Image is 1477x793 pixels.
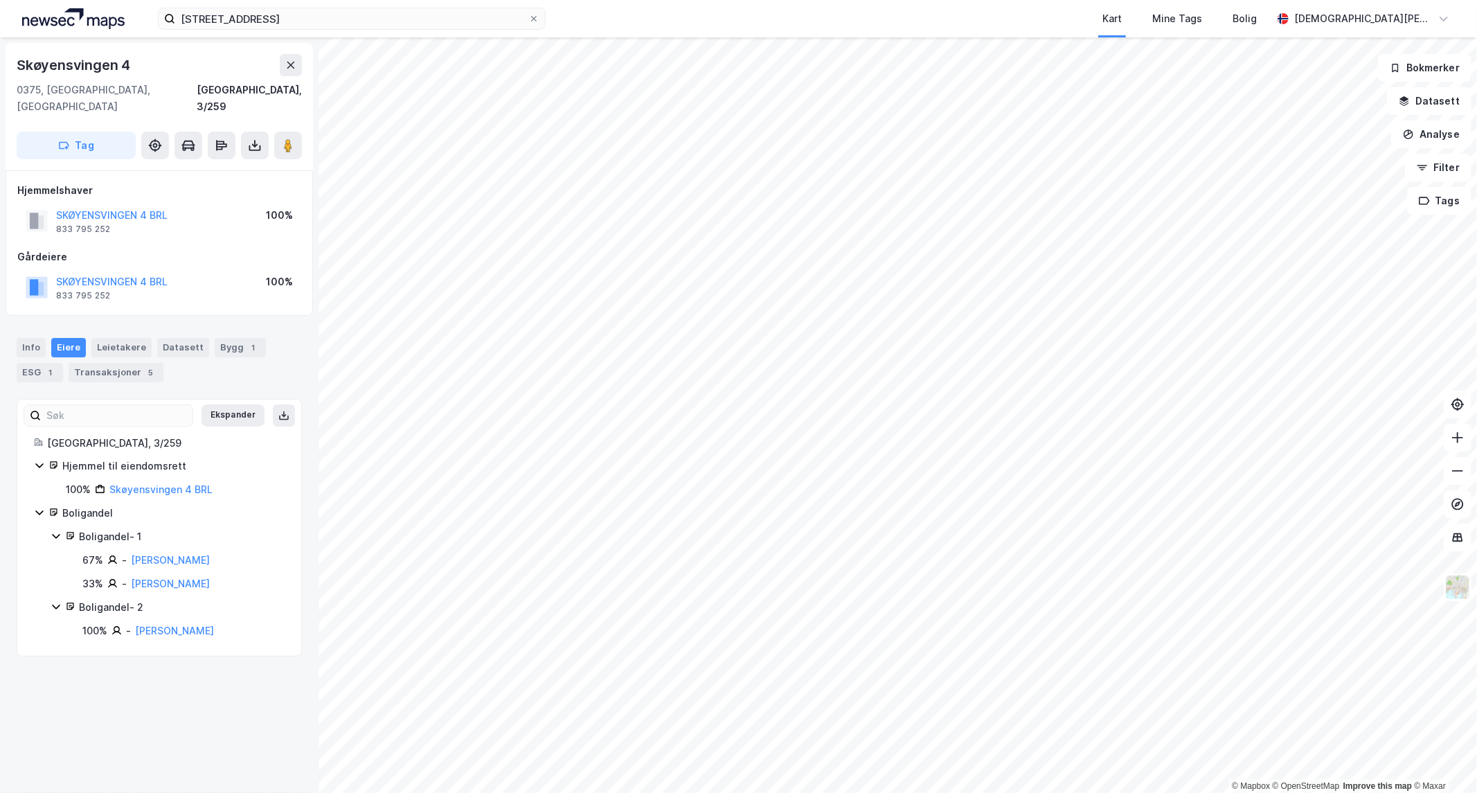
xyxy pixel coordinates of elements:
[79,599,285,616] div: Boligandel - 2
[1408,727,1477,793] iframe: Chat Widget
[175,8,528,29] input: Søk på adresse, matrikkel, gårdeiere, leietakere eller personer
[56,224,110,235] div: 833 795 252
[1343,781,1412,791] a: Improve this map
[1408,727,1477,793] div: Kontrollprogram for chat
[17,54,133,76] div: Skøyensvingen 4
[1233,10,1257,27] div: Bolig
[22,8,125,29] img: logo.a4113a55bc3d86da70a041830d287a7e.svg
[1407,187,1471,215] button: Tags
[44,366,57,380] div: 1
[1294,10,1433,27] div: [DEMOGRAPHIC_DATA][PERSON_NAME]
[144,366,158,380] div: 5
[1102,10,1122,27] div: Kart
[1405,154,1471,181] button: Filter
[62,458,285,474] div: Hjemmel til eiendomsrett
[1152,10,1202,27] div: Mine Tags
[266,274,293,290] div: 100%
[122,552,127,569] div: -
[131,554,210,566] a: [PERSON_NAME]
[202,404,265,427] button: Ekspander
[41,405,193,426] input: Søk
[17,363,63,382] div: ESG
[197,82,302,115] div: [GEOGRAPHIC_DATA], 3/259
[215,338,266,357] div: Bygg
[69,363,163,382] div: Transaksjoner
[1273,781,1340,791] a: OpenStreetMap
[122,576,127,592] div: -
[266,207,293,224] div: 100%
[51,338,86,357] div: Eiere
[66,481,91,498] div: 100%
[82,552,103,569] div: 67%
[109,483,213,495] a: Skøyensvingen 4 BRL
[17,249,301,265] div: Gårdeiere
[17,182,301,199] div: Hjemmelshaver
[131,578,210,589] a: [PERSON_NAME]
[1387,87,1471,115] button: Datasett
[135,625,214,636] a: [PERSON_NAME]
[82,623,107,639] div: 100%
[1378,54,1471,82] button: Bokmerker
[62,505,285,522] div: Boligandel
[157,338,209,357] div: Datasett
[1232,781,1270,791] a: Mapbox
[79,528,285,545] div: Boligandel - 1
[17,132,136,159] button: Tag
[17,82,197,115] div: 0375, [GEOGRAPHIC_DATA], [GEOGRAPHIC_DATA]
[1444,574,1471,600] img: Z
[126,623,131,639] div: -
[82,576,103,592] div: 33%
[91,338,152,357] div: Leietakere
[247,341,260,355] div: 1
[17,338,46,357] div: Info
[47,435,285,452] div: [GEOGRAPHIC_DATA], 3/259
[56,290,110,301] div: 833 795 252
[1391,121,1471,148] button: Analyse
